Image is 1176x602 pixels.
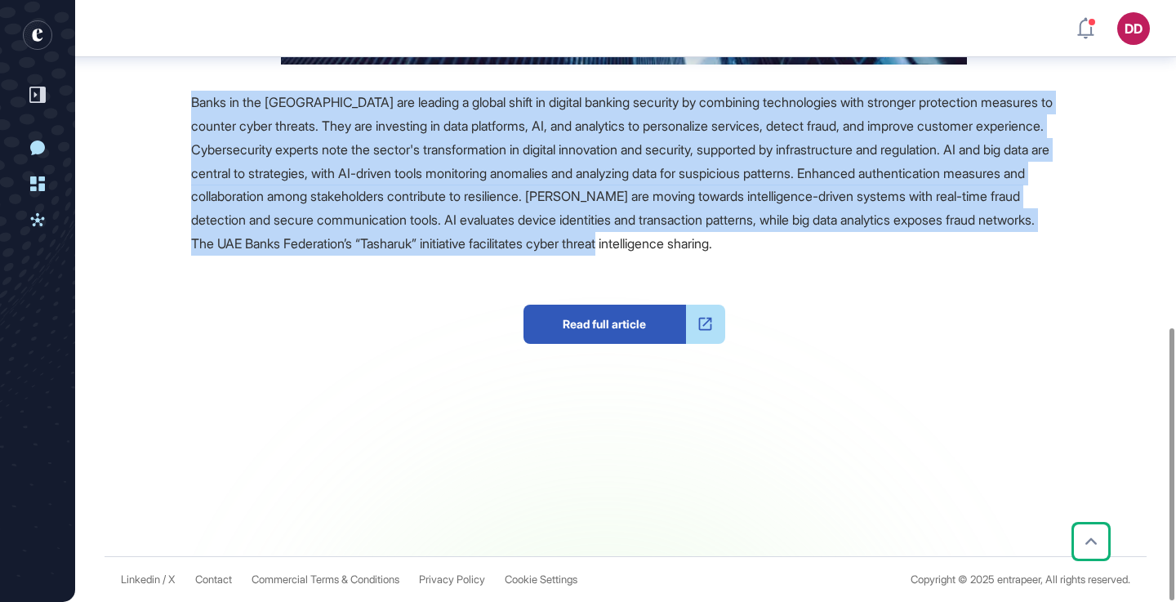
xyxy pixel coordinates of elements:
span: Read full article [523,305,686,344]
a: Commercial Terms & Conditions [252,573,399,586]
span: Banks in the [GEOGRAPHIC_DATA] are leading a global shift in digital banking security by combinin... [191,94,1053,252]
span: / [163,573,166,586]
a: Privacy Policy [419,573,485,586]
a: Cookie Settings [505,573,577,586]
span: Contact [195,573,232,586]
div: entrapeer-logo [23,20,52,50]
a: Read full article [523,305,725,344]
a: X [168,573,176,586]
div: Copyright © 2025 entrapeer, All rights reserved. [911,573,1130,586]
a: Linkedin [121,573,160,586]
button: DD [1117,12,1150,45]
